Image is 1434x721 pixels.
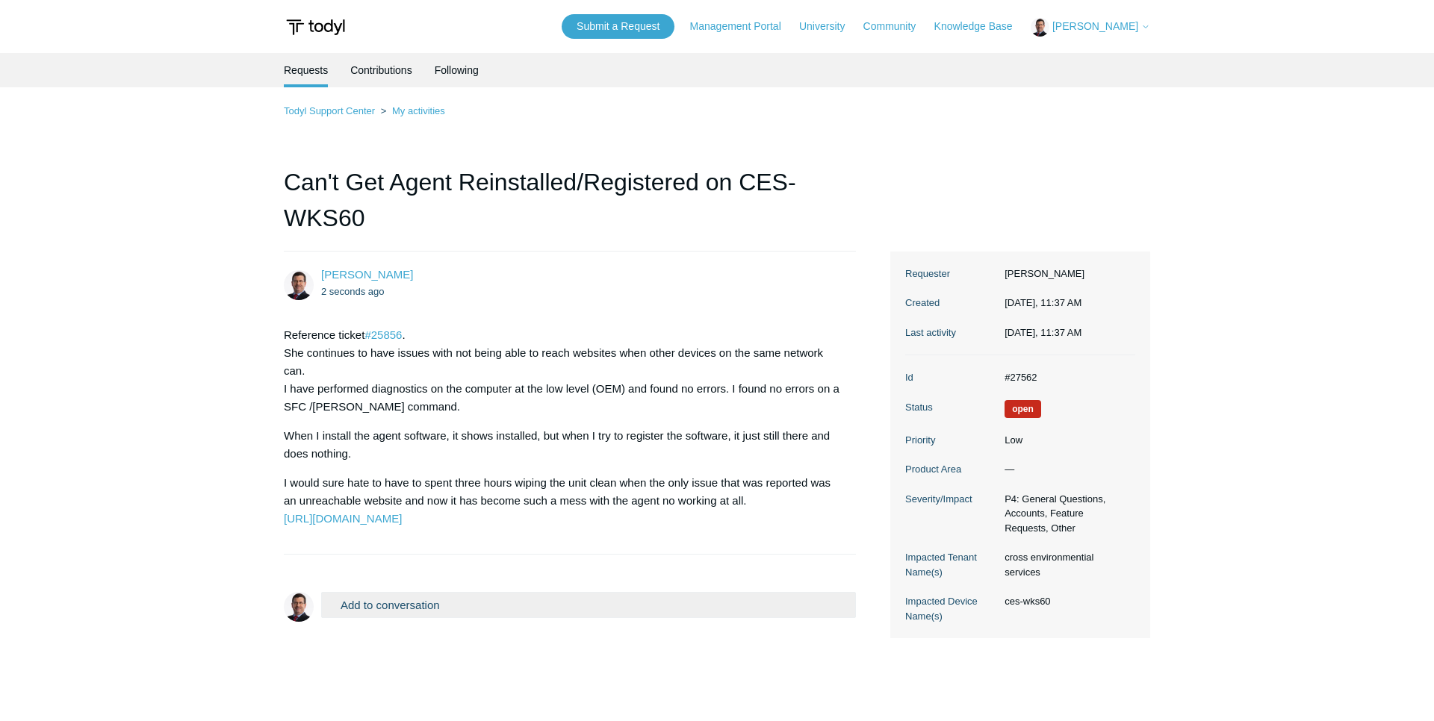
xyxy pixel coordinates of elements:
[284,164,856,252] h1: Can't Get Agent Reinstalled/Registered on CES-WKS60
[284,512,402,525] a: [URL][DOMAIN_NAME]
[321,268,413,281] a: [PERSON_NAME]
[378,105,445,116] li: My activities
[321,592,856,618] button: Add to conversation
[997,462,1135,477] dd: —
[435,53,479,87] a: Following
[284,105,378,116] li: Todyl Support Center
[562,14,674,39] a: Submit a Request
[997,266,1135,281] dd: [PERSON_NAME]
[905,492,997,507] dt: Severity/Impact
[284,105,375,116] a: Todyl Support Center
[321,268,413,281] span: Todd Reibling
[321,286,385,297] time: 08/20/2025, 11:37
[1005,400,1041,418] span: We are working on a response for you
[997,594,1135,609] dd: ces-wks60
[284,427,841,463] p: When I install the agent software, it shows installed, but when I try to register the software, i...
[905,400,997,415] dt: Status
[905,462,997,477] dt: Product Area
[905,550,997,579] dt: Impacted Tenant Name(s)
[905,266,997,281] dt: Requester
[863,19,931,34] a: Community
[905,370,997,385] dt: Id
[284,326,841,416] p: Reference ticket . She continues to have issues with not being able to reach websites when other ...
[997,550,1135,579] dd: cross environmential services
[934,19,1028,34] a: Knowledge Base
[364,328,402,341] a: #25856
[905,433,997,448] dt: Priority
[905,296,997,310] dt: Created
[997,492,1135,536] dd: P4: General Questions, Accounts, Feature Requests, Other
[905,325,997,340] dt: Last activity
[1005,297,1081,308] time: 08/20/2025, 11:37
[1005,327,1081,338] time: 08/20/2025, 11:37
[1031,18,1150,37] button: [PERSON_NAME]
[997,433,1135,448] dd: Low
[284,53,328,87] li: Requests
[997,370,1135,385] dd: #27562
[905,594,997,623] dt: Impacted Device Name(s)
[284,474,841,528] p: I would sure hate to have to spent three hours wiping the unit clean when the only issue that was...
[1052,20,1138,32] span: [PERSON_NAME]
[690,19,796,34] a: Management Portal
[799,19,860,34] a: University
[284,13,347,41] img: Todyl Support Center Help Center home page
[392,105,445,116] a: My activities
[350,53,412,87] a: Contributions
